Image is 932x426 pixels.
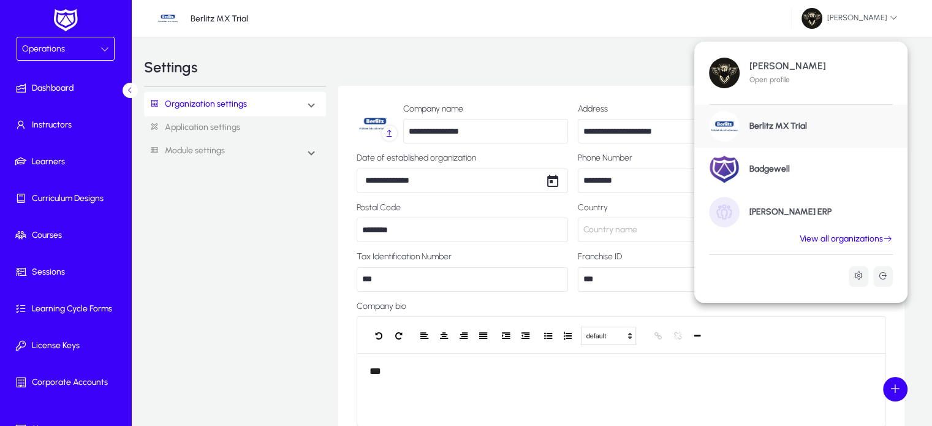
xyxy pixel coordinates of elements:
a: View all organizations [785,234,907,245]
img: GENNIE ERP [709,197,740,227]
a: Badgewell [694,148,907,191]
h1: [PERSON_NAME] [749,61,826,72]
img: Badgewell [709,154,740,184]
a: [PERSON_NAME]Open profile [694,51,907,94]
img: Berlitz MX Trial [709,111,740,142]
a: [PERSON_NAME] ERP [694,191,907,234]
p: Open profile [749,74,826,85]
h1: Badgewell [749,164,790,175]
h1: [PERSON_NAME] ERP [749,207,832,218]
h1: Berlitz MX Trial [749,121,807,132]
img: Hazem [709,58,740,88]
